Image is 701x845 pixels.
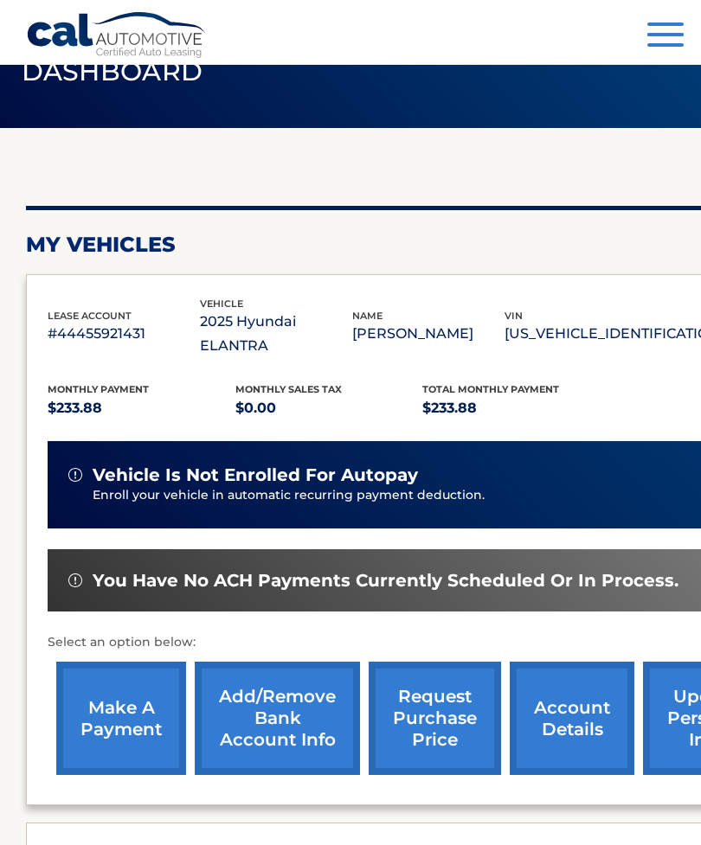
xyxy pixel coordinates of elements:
[195,662,360,775] a: Add/Remove bank account info
[93,464,418,486] span: vehicle is not enrolled for autopay
[422,383,559,395] span: Total Monthly Payment
[48,322,200,346] p: #44455921431
[505,310,523,322] span: vin
[200,298,243,310] span: vehicle
[22,55,203,87] span: Dashboard
[510,662,634,775] a: account details
[647,22,684,51] button: Menu
[93,570,678,592] span: You have no ACH payments currently scheduled or in process.
[235,396,423,420] p: $0.00
[235,383,342,395] span: Monthly sales Tax
[26,232,176,258] h2: my vehicles
[68,468,82,482] img: alert-white.svg
[369,662,501,775] a: request purchase price
[352,322,505,346] p: [PERSON_NAME]
[352,310,383,322] span: name
[56,662,186,775] a: make a payment
[48,396,235,420] p: $233.88
[422,396,610,420] p: $233.88
[48,383,149,395] span: Monthly Payment
[26,11,208,61] a: Cal Automotive
[200,310,352,358] p: 2025 Hyundai ELANTRA
[68,573,82,587] img: alert-white.svg
[48,310,132,322] span: lease account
